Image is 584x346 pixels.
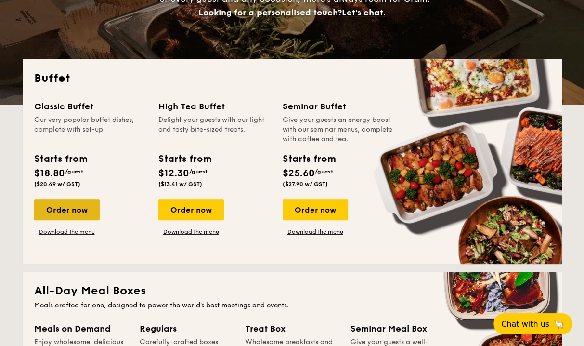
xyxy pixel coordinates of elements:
[34,322,128,335] div: Meals on Demand
[158,152,211,166] div: Starts from
[283,100,395,113] div: Seminar Buffet
[65,168,83,175] span: /guest
[34,283,550,299] h2: All-Day Meal Boxes
[189,168,208,175] span: /guest
[34,199,100,220] div: Order now
[553,319,565,330] span: 🦙
[158,168,189,179] span: $12.30
[140,322,234,335] div: Regulars
[283,228,348,236] a: Download the menu
[245,322,339,335] div: Treat Box
[34,228,100,236] a: Download the menu
[283,181,328,187] span: ($27.90 w/ GST)
[34,115,147,144] div: Our very popular buffet dishes, complete with set-up.
[283,152,335,166] div: Starts from
[158,115,271,144] div: Delight your guests with our light and tasty bite-sized treats.
[34,301,550,310] div: Meals crafted for one, designed to power the world's best meetings and events.
[34,168,65,179] span: $18.80
[34,181,80,187] span: ($20.49 w/ GST)
[34,100,147,113] div: Classic Buffet
[158,228,224,236] a: Download the menu
[158,181,202,187] span: ($13.41 w/ GST)
[158,199,224,220] div: Order now
[342,7,386,18] span: Let's chat.
[493,313,572,334] button: Chat with us🦙
[34,71,550,86] h2: Buffet
[283,168,315,179] span: $25.60
[158,100,271,113] div: High Tea Buffet
[501,319,549,329] span: Chat with us
[198,7,342,18] span: Looking for a personalised touch?
[283,115,395,144] div: Give your guests an energy boost with our seminar menus, complete with coffee and tea.
[283,199,348,220] div: Order now
[34,152,87,166] div: Starts from
[350,322,444,335] div: Seminar Meal Box
[315,168,333,175] span: /guest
